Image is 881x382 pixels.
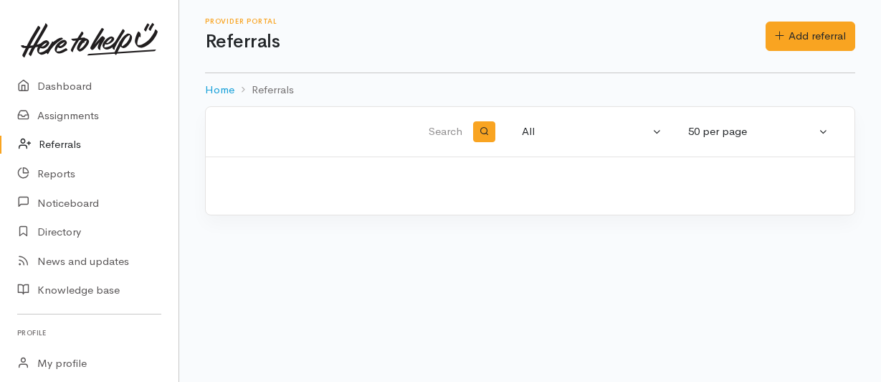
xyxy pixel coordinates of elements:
button: 50 per page [680,118,837,146]
div: 50 per page [688,124,816,140]
a: Home [205,82,234,98]
a: Add referral [766,22,855,51]
h6: Profile [17,323,161,343]
div: All [522,124,649,140]
h1: Referrals [205,32,766,52]
li: Referrals [234,82,294,98]
input: Search [223,115,465,149]
button: All [513,118,671,146]
h6: Provider Portal [205,17,766,25]
nav: breadcrumb [205,73,855,107]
